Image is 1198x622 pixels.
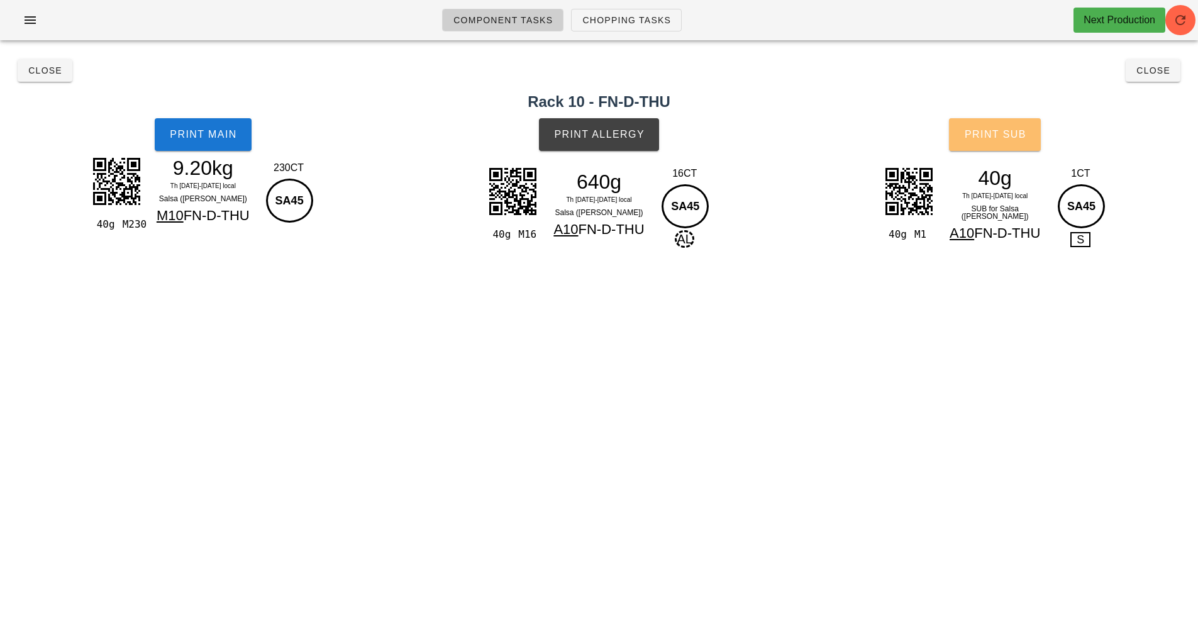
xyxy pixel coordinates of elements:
[1058,184,1105,228] div: SA45
[662,184,709,228] div: SA45
[962,192,1028,199] span: Th [DATE]-[DATE] local
[974,225,1040,241] span: FN-D-THU
[481,160,544,223] img: 8g3F9VDk0TaNBh8kTqEAEZCyGv+jHQIwDchgwgMfaY+uFd+DCAQQgBIK0NCyEq0wV4hBIC0MiSErEQb7BVCAEgrQ0LISrTBXi...
[545,206,654,219] div: Salsa ([PERSON_NAME])
[148,192,258,205] div: Salsa ([PERSON_NAME])
[539,118,659,151] button: Print Allergy
[582,15,671,25] span: Chopping Tasks
[940,203,1050,223] div: SUB for Salsa ([PERSON_NAME])
[545,172,654,191] div: 640g
[950,225,974,241] span: A10
[85,150,148,213] img: 11oA+9kmKIAAAAABJRU5ErkJggg==
[940,169,1050,187] div: 40g
[266,179,313,223] div: SA45
[28,65,62,75] span: Close
[170,182,236,189] span: Th [DATE]-[DATE] local
[553,129,645,140] span: Print Allergy
[571,9,682,31] a: Chopping Tasks
[513,226,539,243] div: M16
[1055,166,1107,181] div: 1CT
[877,160,940,223] img: wIEH4k+75A22QAAAABJRU5ErkJggg==
[949,118,1041,151] button: Print Sub
[8,91,1190,113] h2: Rack 10 - FN-D-THU
[263,160,315,175] div: 230CT
[884,226,909,243] div: 40g
[1084,13,1155,28] div: Next Production
[675,230,694,248] span: AL
[658,166,711,181] div: 16CT
[184,208,250,223] span: FN-D-THU
[91,216,117,233] div: 40g
[1136,65,1170,75] span: Close
[909,226,935,243] div: M1
[169,129,237,140] span: Print Main
[442,9,563,31] a: Component Tasks
[566,196,631,203] span: Th [DATE]-[DATE] local
[1126,59,1180,82] button: Close
[487,226,513,243] div: 40g
[157,208,184,223] span: M10
[148,158,258,177] div: 9.20kg
[453,15,553,25] span: Component Tasks
[18,59,72,82] button: Close
[553,221,578,237] span: A10
[964,129,1026,140] span: Print Sub
[579,221,645,237] span: FN-D-THU
[118,216,143,233] div: M230
[1070,232,1090,247] span: S
[155,118,252,151] button: Print Main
